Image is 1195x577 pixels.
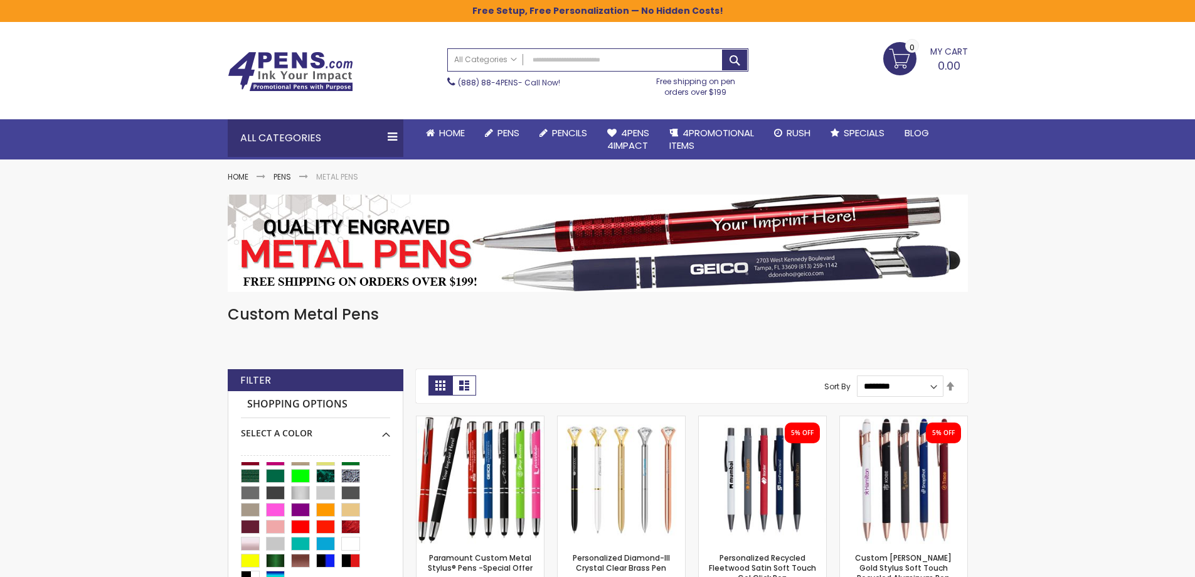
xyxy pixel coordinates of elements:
[764,119,821,147] a: Rush
[787,126,810,139] span: Rush
[643,72,748,97] div: Free shipping on pen orders over $199
[228,51,353,92] img: 4Pens Custom Pens and Promotional Products
[840,416,967,544] img: Custom Lexi Rose Gold Stylus Soft Touch Recycled Aluminum Pen
[316,171,358,182] strong: Metal Pens
[458,77,518,88] a: (888) 88-4PENS
[439,126,465,139] span: Home
[895,119,939,147] a: Blog
[428,375,452,396] strong: Grid
[529,119,597,147] a: Pencils
[497,126,519,139] span: Pens
[228,171,248,182] a: Home
[417,416,544,544] img: Paramount Custom Metal Stylus® Pens -Special Offer
[883,42,968,73] a: 0.00 0
[475,119,529,147] a: Pens
[240,374,271,387] strong: Filter
[573,553,670,573] a: Personalized Diamond-III Crystal Clear Brass Pen
[910,41,915,53] span: 0
[274,171,291,182] a: Pens
[228,195,968,292] img: Metal Pens
[428,553,533,573] a: Paramount Custom Metal Stylus® Pens -Special Offer
[417,416,544,426] a: Paramount Custom Metal Stylus® Pens -Special Offer
[932,429,955,438] div: 5% OFF
[552,126,587,139] span: Pencils
[448,49,523,70] a: All Categories
[241,391,390,418] strong: Shopping Options
[558,416,685,426] a: Personalized Diamond-III Crystal Clear Brass Pen
[699,416,826,544] img: Personalized Recycled Fleetwood Satin Soft Touch Gel Click Pen
[824,380,851,391] label: Sort By
[558,416,685,544] img: Personalized Diamond-III Crystal Clear Brass Pen
[938,58,960,73] span: 0.00
[228,305,968,325] h1: Custom Metal Pens
[228,119,403,157] div: All Categories
[416,119,475,147] a: Home
[791,429,814,438] div: 5% OFF
[458,77,560,88] span: - Call Now!
[597,119,659,160] a: 4Pens4impact
[454,55,517,65] span: All Categories
[669,126,754,152] span: 4PROMOTIONAL ITEMS
[659,119,764,160] a: 4PROMOTIONALITEMS
[905,126,929,139] span: Blog
[840,416,967,426] a: Custom Lexi Rose Gold Stylus Soft Touch Recycled Aluminum Pen
[844,126,884,139] span: Specials
[699,416,826,426] a: Personalized Recycled Fleetwood Satin Soft Touch Gel Click Pen
[607,126,649,152] span: 4Pens 4impact
[241,418,390,439] div: Select A Color
[821,119,895,147] a: Specials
